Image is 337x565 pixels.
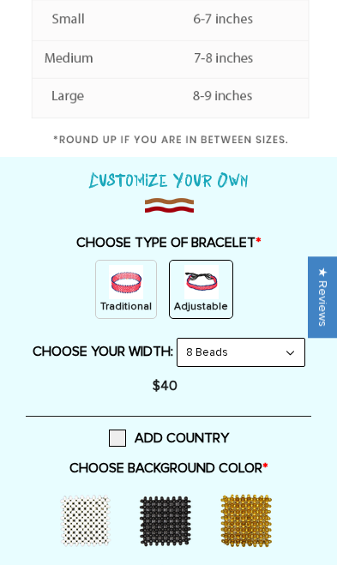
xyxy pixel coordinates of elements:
[50,485,127,554] div: White
[130,485,208,554] div: Black
[109,430,229,447] label: ADD COUNTRY
[169,260,233,319] div: String
[26,165,311,193] h1: Customize Your Own
[100,299,152,314] p: Traditional
[26,460,311,477] label: CHOOSE BACKGROUND COLOR
[153,377,178,394] span: $40
[142,193,196,217] img: imgboder_100x.png
[26,234,311,251] label: CHOOSE TYPE OF BRACELET
[308,256,337,338] div: Click to open Judge.me floating reviews tab
[33,343,173,360] label: CHOOSE YOUR WIDTH:
[109,265,143,299] img: non-string.png
[211,485,288,554] div: Gold
[95,260,157,319] div: Non String
[184,265,219,299] img: string.PNG
[174,299,228,314] p: Adjustable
